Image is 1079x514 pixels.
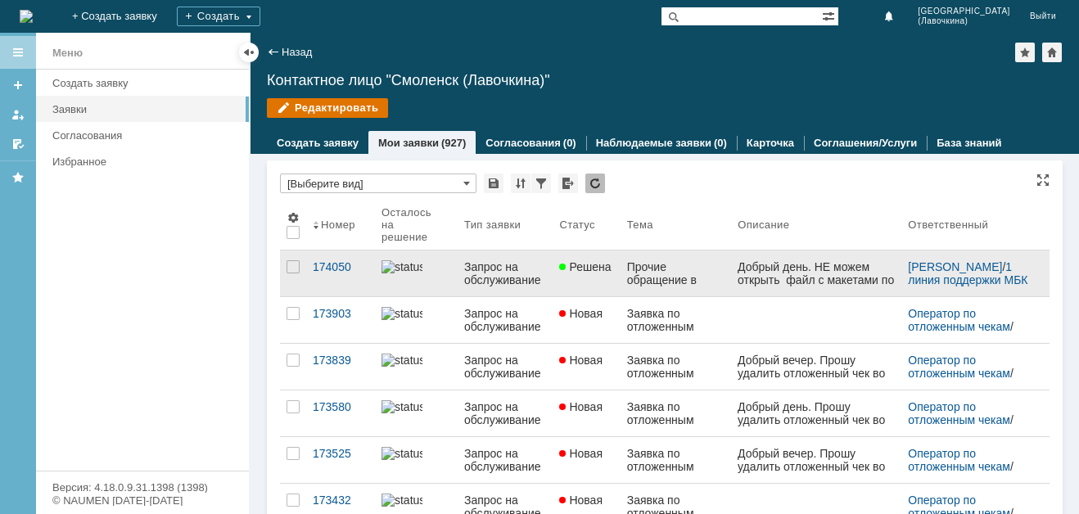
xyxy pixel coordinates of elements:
[458,297,553,343] a: Запрос на обслуживание
[52,495,233,506] div: © NAUMEN [DATE]-[DATE]
[908,354,1030,380] div: /
[464,354,547,380] div: Запрос на обслуживание
[822,7,838,23] span: Расширенный поиск
[559,219,594,231] div: Статус
[52,77,239,89] div: Создать заявку
[46,70,246,96] a: Создать заявку
[559,307,603,320] span: Новая
[46,97,246,122] a: Заявки
[52,43,83,63] div: Меню
[908,307,1010,333] a: Оператор по отложенным чекам
[464,447,547,473] div: Запрос на обслуживание
[621,200,732,250] th: Тема
[313,447,368,460] div: 173525
[511,174,530,193] div: Сортировка...
[627,307,725,333] div: Заявка по отложенным чекам
[313,494,368,507] div: 173432
[177,7,260,26] div: Создать
[918,7,1010,16] span: [GEOGRAPHIC_DATA]
[553,390,620,436] a: Новая
[277,137,359,149] a: Создать заявку
[553,437,620,483] a: Новая
[918,16,1010,26] span: (Лавочкина)
[464,307,547,333] div: Запрос на обслуживание
[5,131,31,157] a: Мои согласования
[321,219,355,231] div: Номер
[585,174,605,193] div: Обновлять список
[1015,43,1035,62] div: Добавить в избранное
[287,211,300,224] span: Настройки
[714,137,727,149] div: (0)
[559,260,611,273] span: Решена
[46,123,246,148] a: Согласования
[908,447,1030,473] div: /
[563,137,576,149] div: (0)
[747,137,794,149] a: Карточка
[52,103,239,115] div: Заявки
[814,137,917,149] a: Соглашения/Услуги
[908,219,988,231] div: Ответственный
[558,174,578,193] div: Экспорт списка
[627,354,725,380] div: Заявка по отложенным чекам
[313,260,368,273] div: 174050
[559,447,603,460] span: Новая
[381,354,422,367] img: statusbar-100 (1).png
[20,10,33,23] img: logo
[1042,43,1062,62] div: Сделать домашней страницей
[627,400,725,426] div: Заявка по отложенным чекам
[52,156,221,168] div: Избранное
[458,437,553,483] a: Запрос на обслуживание
[381,494,422,507] img: statusbar-100 (1).png
[738,219,789,231] div: Описание
[485,137,561,149] a: Согласования
[901,200,1036,250] th: Ответственный
[375,297,458,343] a: statusbar-100 (1).png
[375,390,458,436] a: statusbar-100 (1).png
[375,250,458,296] a: statusbar-100 (1).png
[559,494,603,507] span: Новая
[381,400,422,413] img: statusbar-100 (1).png
[306,250,375,296] a: 174050
[458,344,553,390] a: Запрос на обслуживание
[553,344,620,390] a: Новая
[267,72,1063,88] div: Контактное лицо "Смоленск (Лавочкина)"
[381,447,422,460] img: statusbar-100 (1).png
[306,437,375,483] a: 173525
[621,390,732,436] a: Заявка по отложенным чекам
[464,400,547,426] div: Запрос на обслуживание
[937,137,1001,149] a: База знаний
[306,390,375,436] a: 173580
[375,200,458,250] th: Осталось на решение
[553,250,620,296] a: Решена
[531,174,551,193] div: Фильтрация...
[908,400,1030,426] div: /
[52,482,233,493] div: Версия: 4.18.0.9.31.1398 (1398)
[313,354,368,367] div: 173839
[5,72,31,98] a: Создать заявку
[306,200,375,250] th: Номер
[908,354,1010,380] a: Оператор по отложенным чекам
[621,437,732,483] a: Заявка по отложенным чекам
[282,46,312,58] a: Назад
[375,437,458,483] a: statusbar-100 (1).png
[378,137,439,149] a: Мои заявки
[458,250,553,296] a: Запрос на обслуживание
[621,250,732,296] a: Прочие обращение в техподдержку ИТ
[52,129,239,142] div: Согласования
[20,10,33,23] a: Перейти на домашнюю страницу
[627,447,725,473] div: Заявка по отложенным чекам
[306,344,375,390] a: 173839
[627,219,653,231] div: Тема
[239,43,259,62] div: Скрыть меню
[908,307,1030,333] div: /
[908,400,1010,426] a: Оператор по отложенным чекам
[621,297,732,343] a: Заявка по отложенным чекам
[313,307,368,320] div: 173903
[381,307,422,320] img: statusbar-100 (1).png
[908,260,1030,286] div: /
[458,200,553,250] th: Тип заявки
[375,344,458,390] a: statusbar-100 (1).png
[306,297,375,343] a: 173903
[553,297,620,343] a: Новая
[5,101,31,128] a: Мои заявки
